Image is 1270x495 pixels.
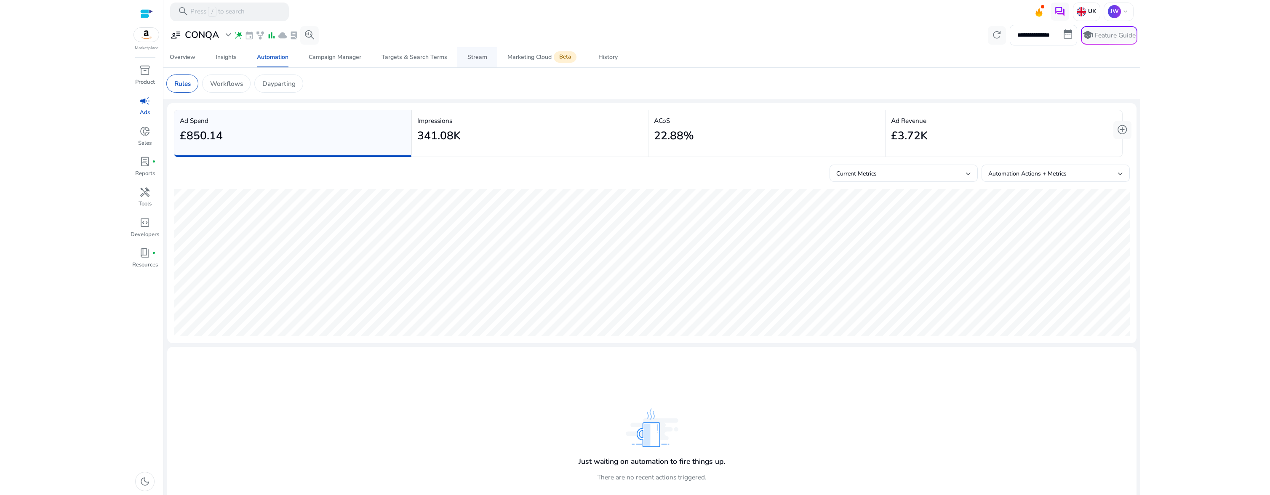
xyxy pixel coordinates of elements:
span: cloud [278,31,287,40]
p: Feature Guide [1095,31,1136,40]
span: bar_chart [267,31,276,40]
button: schoolFeature Guide [1081,26,1137,45]
a: campaignAds [130,93,160,124]
p: Product [135,78,155,87]
p: Developers [131,231,159,239]
p: JW [1108,5,1121,18]
span: inventory_2 [139,65,150,76]
p: Tools [139,200,152,208]
div: Overview [170,54,195,60]
h4: Just waiting on automation to fire things up. [579,457,725,466]
span: fiber_manual_record [152,251,156,255]
h2: 22.88% [654,129,694,143]
span: search_insights [304,29,315,40]
p: Press to search [190,7,245,17]
img: uk.svg [1077,7,1086,16]
div: Campaign Manager [309,54,361,60]
span: / [208,7,216,17]
span: Current Metrics [836,170,877,178]
img: amazon.svg [134,28,159,42]
button: refresh [988,26,1006,45]
p: Workflows [210,79,243,88]
span: refresh [991,29,1002,40]
span: lab_profile [139,156,150,167]
p: Dayparting [262,79,296,88]
p: Reports [135,170,155,178]
button: search_insights [300,26,319,45]
a: inventory_2Product [130,63,160,93]
h2: £850.14 [180,129,223,143]
a: lab_profilefiber_manual_recordReports [130,154,160,185]
p: Ad Spend [180,116,405,125]
span: campaign [139,96,150,106]
p: ACoS [654,116,879,125]
span: handyman [139,187,150,198]
span: keyboard_arrow_down [1122,8,1129,16]
div: Insights [216,54,237,60]
p: Marketplace [135,45,158,51]
p: Ad Revenue [891,116,1116,125]
div: History [598,54,618,60]
p: There are no recent actions triggered. [597,472,707,482]
span: add_circle [1117,124,1128,135]
div: Stream [467,54,487,60]
span: expand_more [223,29,234,40]
p: Ads [140,109,150,117]
span: Beta [554,51,576,63]
span: donut_small [139,126,150,137]
span: search [178,6,189,17]
h3: CONQA [185,29,219,40]
h2: 341.08K [417,129,461,143]
span: code_blocks [139,217,150,228]
div: Automation [257,54,288,60]
span: wand_stars [234,31,243,40]
span: book_4 [139,247,150,258]
a: handymanTools [130,185,160,215]
p: Impressions [417,116,643,125]
span: user_attributes [170,29,181,40]
div: Marketing Cloud [507,53,578,61]
span: school [1082,29,1093,40]
span: lab_profile [289,31,299,40]
p: Sales [138,139,152,148]
a: code_blocksDevelopers [130,216,160,246]
p: UK [1086,8,1096,16]
p: Resources [132,261,158,269]
img: analysing_data.svg [626,408,678,447]
p: Rules [174,79,191,88]
a: book_4fiber_manual_recordResources [130,246,160,276]
span: fiber_manual_record [152,160,156,164]
a: donut_smallSales [130,124,160,154]
span: event [245,31,254,40]
span: dark_mode [139,476,150,487]
button: add_circle [1113,121,1132,139]
h2: £3.72K [891,129,928,143]
span: family_history [256,31,265,40]
span: Automation Actions + Metrics [988,170,1067,178]
div: Targets & Search Terms [382,54,447,60]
